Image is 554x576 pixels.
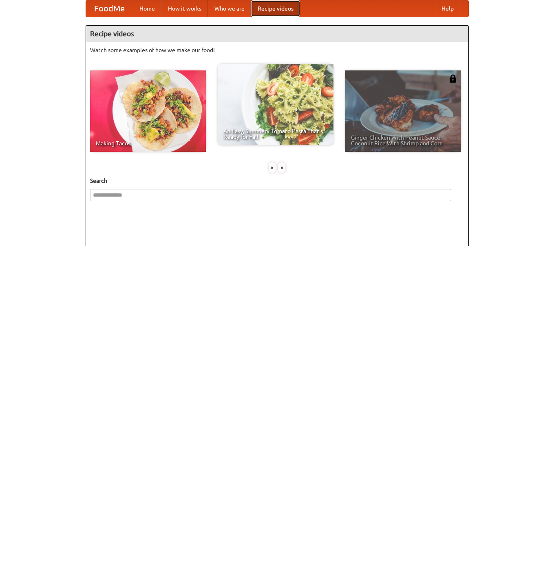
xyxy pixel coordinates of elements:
div: » [278,162,285,173]
a: Help [435,0,460,17]
img: 483408.png [449,74,457,83]
a: Making Tacos [90,70,206,152]
a: How it works [161,0,208,17]
a: An Easy, Summery Tomato Pasta That's Ready for Fall [218,64,333,145]
h5: Search [90,177,464,185]
h4: Recipe videos [86,26,468,42]
div: « [269,162,276,173]
a: Who we are [208,0,251,17]
span: An Easy, Summery Tomato Pasta That's Ready for Fall [223,128,328,140]
p: Watch some examples of how we make our food! [90,46,464,54]
a: Recipe videos [251,0,300,17]
a: Home [133,0,161,17]
a: FoodMe [86,0,133,17]
span: Making Tacos [96,140,200,146]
